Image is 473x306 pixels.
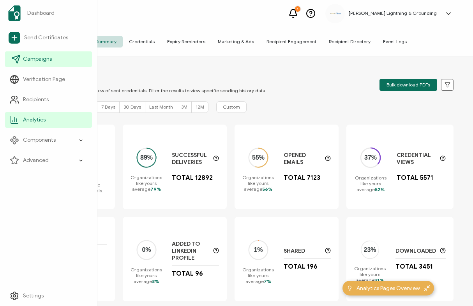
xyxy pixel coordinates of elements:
p: Organizations like yours average [131,267,162,284]
img: sertifier-logomark-colored.svg [8,5,21,21]
a: Analytics [5,112,92,128]
p: Successful Deliveries [172,152,209,166]
span: Analytics Pages Overview [357,284,420,292]
span: Campaigns [23,55,52,63]
span: 31% [374,277,384,283]
p: Credential Views [397,152,436,166]
p: Downloaded [395,248,436,255]
span: 12M [196,104,204,110]
span: Recipient Engagement [260,36,323,47]
p: Added to LinkedIn Profile [172,241,209,262]
p: Opened Emails [284,152,321,166]
span: Event Logs [377,36,413,47]
p: Shared [284,248,321,255]
a: Verification Page [5,72,92,87]
img: aadcaf15-e79d-49df-9673-3fc76e3576c2.png [329,12,341,15]
p: Total 96 [172,270,203,278]
div: 1 [295,6,300,12]
span: 52% [375,186,385,192]
p: Organizations like yours average [242,267,274,284]
span: Bulk download PDFs [387,83,430,87]
span: 79% [150,186,161,192]
span: Marketing & Ads [212,36,260,47]
span: Analytics [23,116,46,124]
span: Last Month [149,104,173,110]
button: Custom [216,101,247,113]
span: Components [23,136,56,144]
span: Send Certificates [24,34,68,42]
a: Dashboard [5,2,92,24]
img: minimize-icon.svg [424,285,430,291]
p: Organizations like yours average [354,175,387,192]
a: Settings [5,288,92,304]
a: Send Certificates [5,29,92,47]
iframe: Chat Widget [434,269,473,306]
span: 30 Days [124,104,141,110]
p: You can view an overview of sent credentials. Filter the results to view specific sending history... [49,88,267,93]
p: Total 7123 [284,174,320,182]
span: 7% [264,278,271,284]
span: Credentials [123,36,161,47]
span: Verification Page [23,76,65,83]
span: Summary [90,36,123,47]
span: Recipient Directory [323,36,377,47]
span: Advanced [23,157,49,164]
p: Total 196 [284,263,318,271]
p: Total 3451 [395,263,433,271]
span: 3M [181,104,187,110]
span: Expiry Reminders [161,36,212,47]
p: Organizations like yours average [242,174,274,192]
h5: [PERSON_NAME] Lightning & Grounding [349,11,437,16]
span: Custom [223,104,240,111]
p: Total 12892 [172,174,213,182]
span: 8% [152,278,159,284]
a: Campaigns [5,51,92,67]
p: Organizations like yours average [354,266,386,283]
button: Bulk download PDFs [379,79,437,91]
span: 56% [262,186,272,192]
p: Total 5571 [397,174,433,182]
p: SUMMARY [49,76,267,84]
span: Settings [23,292,44,300]
span: Dashboard [27,9,55,17]
span: Recipients [23,96,49,104]
p: Organizations like yours average [131,174,162,192]
a: Recipients [5,92,92,107]
span: 7 Days [101,104,115,110]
